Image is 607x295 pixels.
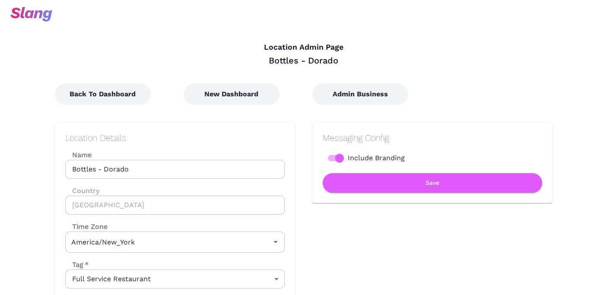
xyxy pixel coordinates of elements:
img: svg+xml;base64,PHN2ZyB3aWR0aD0iOTciIGhlaWdodD0iMzQiIHZpZXdCb3g9IjAgMCA5NyAzNCIgZmlsbD0ibm9uZSIgeG... [10,7,52,22]
button: New Dashboard [184,83,280,105]
label: Tag [65,260,89,270]
button: Admin Business [312,83,408,105]
a: Admin Business [312,90,408,98]
button: Back To Dashboard [55,83,151,105]
h2: Location Details [65,133,285,143]
h4: Location Admin Page [55,43,553,52]
span: Include Branding [348,153,405,163]
label: Name [65,150,285,160]
label: Country [65,186,285,196]
a: New Dashboard [184,90,280,98]
a: Back To Dashboard [55,90,151,98]
label: Time Zone [65,222,285,232]
button: Save [323,173,542,193]
h2: Messaging Config [323,133,542,143]
button: Open [270,236,282,248]
div: Full Service Restaurant [65,270,285,289]
div: Bottles - Dorado [55,55,553,66]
